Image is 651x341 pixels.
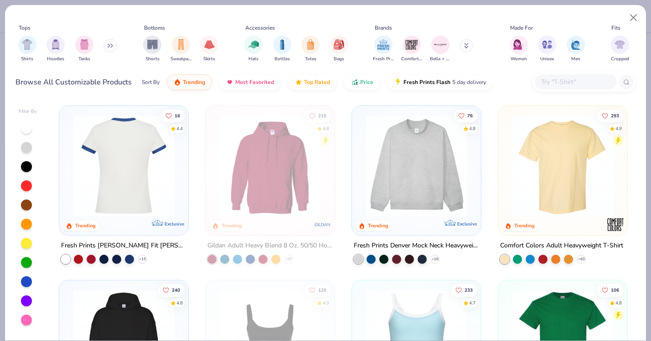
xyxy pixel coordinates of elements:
[46,36,65,63] div: filter for Hoodies
[51,39,61,50] img: Hoodies Image
[277,39,287,50] img: Bottles Image
[571,39,581,50] img: Men Image
[219,74,281,90] button: Most Favorited
[540,56,554,63] span: Unisex
[235,79,274,86] span: Most Favorited
[200,36,218,63] button: filter button
[513,39,524,50] img: Women Image
[288,74,337,90] button: Top Rated
[611,24,620,32] div: Fits
[375,24,392,32] div: Brands
[204,39,215,50] img: Skirts Image
[248,39,259,50] img: Hats Image
[360,79,373,86] span: Price
[244,36,263,63] div: filter for Hats
[75,36,93,63] div: filter for Tanks
[170,36,191,63] button: filter button
[615,39,625,50] img: Cropped Image
[226,79,233,86] img: most_fav.gif
[200,36,218,63] div: filter for Skirts
[15,77,132,88] div: Browse All Customizable Products
[295,79,302,86] img: TopRated.gif
[510,24,533,32] div: Made For
[79,39,89,50] img: Tanks Image
[19,108,37,115] div: Filter By
[567,36,585,63] button: filter button
[373,36,394,63] button: filter button
[387,74,493,90] button: Fresh Prints Flash5 day delivery
[245,24,275,32] div: Accessories
[567,36,585,63] div: filter for Men
[174,79,181,86] img: trending.gif
[334,56,344,63] span: Bags
[142,78,160,86] div: Sort By
[403,79,450,86] span: Fresh Prints Flash
[401,36,422,63] div: filter for Comfort Colors
[22,39,32,50] img: Shirts Image
[510,36,528,63] button: filter button
[273,36,291,63] button: filter button
[248,56,258,63] span: Hats
[430,36,451,63] button: filter button
[170,56,191,63] span: Sweatpants
[510,36,528,63] div: filter for Women
[538,36,556,63] div: filter for Unisex
[334,39,344,50] img: Bags Image
[330,36,348,63] button: filter button
[344,74,380,90] button: Price
[46,36,65,63] button: filter button
[434,38,447,52] img: Bella + Canvas Image
[373,56,394,63] span: Fresh Prints
[611,36,629,63] button: filter button
[540,77,610,87] input: Try "T-Shirt"
[274,56,290,63] span: Bottles
[405,38,418,52] img: Comfort Colors Image
[176,39,186,50] img: Sweatpants Image
[244,36,263,63] button: filter button
[273,36,291,63] div: filter for Bottles
[305,56,316,63] span: Totes
[538,36,556,63] button: filter button
[377,38,390,52] img: Fresh Prints Image
[611,36,629,63] div: filter for Cropped
[18,36,36,63] button: filter button
[542,39,553,50] img: Unisex Image
[511,56,527,63] span: Women
[304,79,330,86] span: Top Rated
[452,77,486,88] span: 5 day delivery
[21,56,33,63] span: Shirts
[625,9,642,26] button: Close
[301,36,320,63] button: filter button
[401,56,422,63] span: Comfort Colors
[147,39,158,50] img: Shorts Image
[144,24,165,32] div: Bottoms
[170,36,191,63] div: filter for Sweatpants
[430,36,451,63] div: filter for Bella + Canvas
[145,56,160,63] span: Shorts
[167,74,212,90] button: Trending
[19,24,31,32] div: Tops
[75,36,93,63] button: filter button
[78,56,90,63] span: Tanks
[183,79,205,86] span: Trending
[143,36,161,63] div: filter for Shorts
[394,79,402,86] img: flash.gif
[143,36,161,63] button: filter button
[373,36,394,63] div: filter for Fresh Prints
[18,36,36,63] div: filter for Shirts
[47,56,64,63] span: Hoodies
[571,56,580,63] span: Men
[401,36,422,63] button: filter button
[305,39,315,50] img: Totes Image
[430,56,451,63] span: Bella + Canvas
[203,56,215,63] span: Skirts
[330,36,348,63] div: filter for Bags
[301,36,320,63] div: filter for Totes
[611,56,629,63] span: Cropped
